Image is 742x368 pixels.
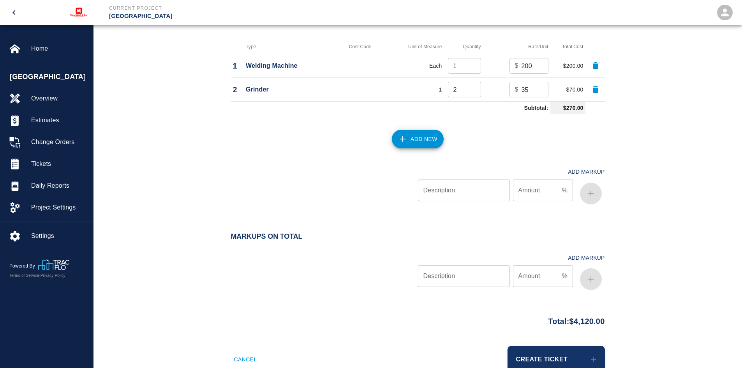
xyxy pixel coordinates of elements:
[41,273,65,278] a: Privacy Policy
[31,231,87,241] span: Settings
[444,40,483,54] th: Quantity
[568,255,605,261] h4: Add Markup
[233,84,242,95] p: 2
[5,3,23,22] button: open drawer
[231,232,605,241] h2: Markups on Total
[550,78,585,102] td: $70.00
[562,186,568,195] p: %
[31,137,87,147] span: Change Orders
[246,85,334,94] p: Grinder
[483,40,550,54] th: Rate/Unit
[38,259,69,270] img: TracFlo
[515,85,518,94] p: $
[31,94,87,103] span: Overview
[385,78,444,102] td: 1
[515,61,518,70] p: $
[31,159,87,169] span: Tickets
[31,44,87,53] span: Home
[392,130,444,148] button: Add New
[64,2,93,23] img: MAX Steel & Co.
[10,72,89,82] span: [GEOGRAPHIC_DATA]
[568,169,605,175] h4: Add Markup
[246,61,334,70] p: Welding Machine
[31,181,87,190] span: Daily Reports
[233,60,242,72] p: 1
[385,40,444,54] th: Unit of Measure
[109,12,413,21] p: [GEOGRAPHIC_DATA]
[703,331,742,368] iframe: Chat Widget
[550,40,585,54] th: Total Cost
[109,5,413,12] p: Current Project
[244,40,336,54] th: Type
[550,54,585,78] td: $200.00
[562,271,568,281] p: %
[231,102,550,114] td: Subtotal:
[336,40,385,54] th: Cost Code
[39,273,41,278] span: |
[548,312,605,327] p: Total: $4,120.00
[31,116,87,125] span: Estimates
[550,102,585,114] td: $270.00
[31,203,87,212] span: Project Settings
[9,262,38,269] p: Powered By
[385,54,444,78] td: Each
[9,273,39,278] a: Terms of Service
